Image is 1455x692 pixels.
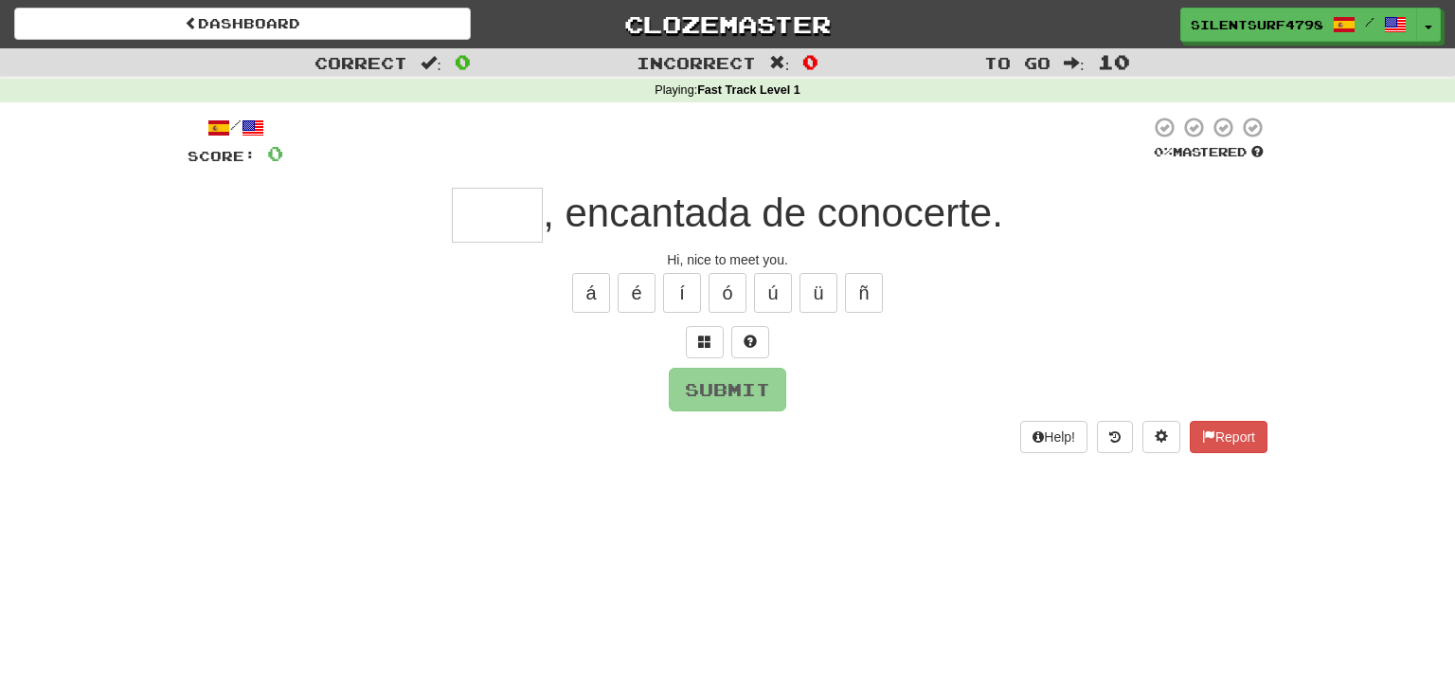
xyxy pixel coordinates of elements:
div: / [188,116,283,139]
a: Clozemaster [499,8,956,41]
button: é [618,273,656,313]
span: 0 [455,50,471,73]
div: Hi, nice to meet you. [188,250,1267,269]
strong: Fast Track Level 1 [697,83,800,97]
button: Submit [669,368,786,411]
button: Report [1190,421,1267,453]
div: Mastered [1150,144,1267,161]
a: Dashboard [14,8,471,40]
span: Score: [188,148,256,164]
button: Help! [1020,421,1087,453]
button: ú [754,273,792,313]
span: 0 [267,141,283,165]
span: 10 [1098,50,1130,73]
span: : [769,55,790,71]
button: Round history (alt+y) [1097,421,1133,453]
span: , encantada de conocerte. [543,191,1003,235]
button: Switch sentence to multiple choice alt+p [686,326,724,358]
span: 0 [802,50,818,73]
button: í [663,273,701,313]
span: Correct [314,53,407,72]
button: Single letter hint - you only get 1 per sentence and score half the points! alt+h [731,326,769,358]
span: 0 % [1154,144,1173,159]
span: SilentSurf4798 [1191,16,1323,33]
span: Incorrect [637,53,756,72]
button: ó [709,273,746,313]
button: ü [799,273,837,313]
span: : [1064,55,1085,71]
button: ñ [845,273,883,313]
a: SilentSurf4798 / [1180,8,1417,42]
span: : [421,55,441,71]
span: / [1365,15,1374,28]
span: To go [984,53,1051,72]
button: á [572,273,610,313]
